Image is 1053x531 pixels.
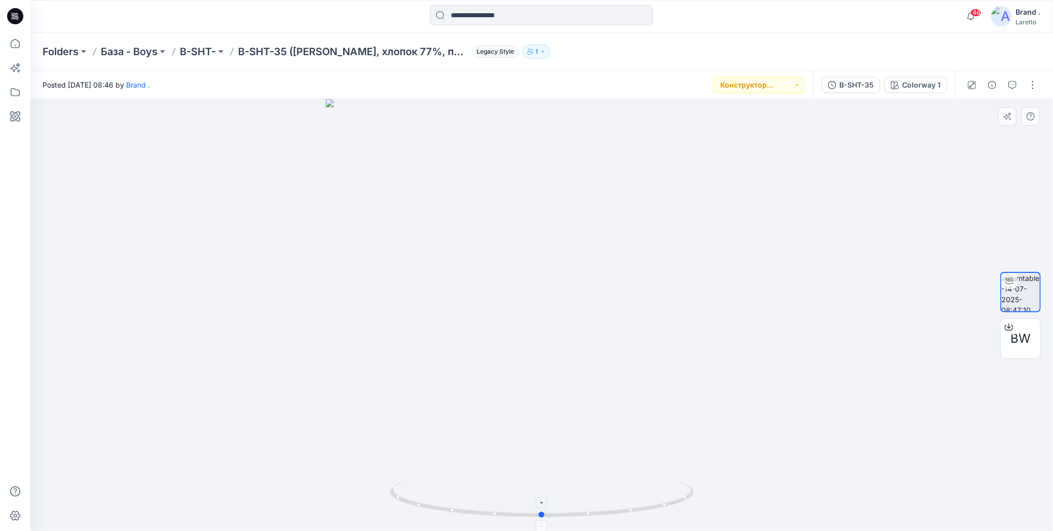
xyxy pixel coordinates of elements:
[839,79,874,91] div: B-SHT-35
[535,46,538,57] p: 1
[822,77,880,93] button: B-SHT-35
[43,79,150,90] span: Posted [DATE] 08:46 by
[1001,273,1040,311] img: turntable-14-07-2025-08:47:10
[970,9,982,17] span: 46
[180,45,216,59] a: B-SHT-
[1016,18,1040,26] div: Laretto
[101,45,158,59] a: База - Boys
[238,45,468,59] p: B-SHT-35 ([PERSON_NAME], хлопок 77%, полиэстер 23%)
[126,80,150,89] a: Brand .
[43,45,79,59] a: Folders
[468,45,519,59] button: Legacy Style
[1016,6,1040,18] div: Brand .
[884,77,947,93] button: Colorway 1
[902,79,941,91] div: Colorway 1
[991,6,1011,26] img: avatar
[472,46,519,58] span: Legacy Style
[523,45,551,59] button: 1
[1010,330,1031,348] span: BW
[984,77,1000,93] button: Details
